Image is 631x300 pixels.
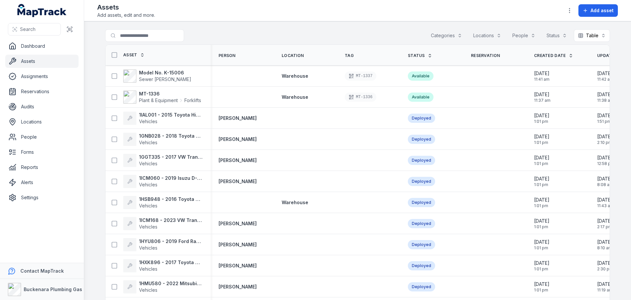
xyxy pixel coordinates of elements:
span: 8:10 am [597,245,613,251]
span: 1:01 pm [534,245,549,251]
button: Table [574,29,610,42]
span: Vehicles [139,203,157,208]
div: Deployed [408,177,435,186]
span: Vehicles [139,161,157,166]
span: [DATE] [534,133,549,140]
div: Deployed [408,261,435,270]
span: 1:01 pm [534,266,549,272]
a: Audits [5,100,79,113]
span: Warehouse [282,73,308,79]
span: [DATE] [597,260,613,266]
a: [PERSON_NAME] [219,178,257,185]
strong: 1GGT335 - 2017 VW Transporter [139,154,203,160]
a: Dashboard [5,40,79,53]
a: Forms [5,146,79,159]
button: Locations [469,29,505,42]
a: Status [408,53,432,58]
span: Asset [123,52,137,58]
time: 8/4/2025, 8:08:43 AM [597,176,613,187]
span: Vehicles [139,224,157,230]
span: Vehicles [139,140,157,145]
strong: Buckenara Plumbing Gas & Electrical [24,286,110,292]
div: MT-1336 [345,93,376,102]
time: 7/30/2025, 11:19:26 AM [597,281,613,293]
div: Deployed [408,240,435,249]
button: Search [8,23,61,36]
div: Deployed [408,198,435,207]
div: Deployed [408,114,435,123]
span: 12:58 pm [597,161,614,166]
span: 11:19 am [597,287,613,293]
button: People [508,29,540,42]
a: [PERSON_NAME] [219,136,257,143]
a: 1ICM168 - 2023 VW TransporterVehicles [123,217,203,230]
span: [DATE] [597,70,613,77]
a: 1HMU580 - 2022 Mitsubishi TritonVehicles [123,280,203,293]
time: 7/30/2025, 11:43:50 AM [597,197,614,208]
time: 6/27/2025, 1:01:41 PM [534,154,549,166]
span: [DATE] [534,154,549,161]
span: 1:01 pm [534,182,549,187]
strong: [PERSON_NAME] [219,262,257,269]
button: Status [542,29,571,42]
span: Plant & Equipment [139,97,178,104]
a: [PERSON_NAME] [219,157,257,164]
span: Reservation [471,53,500,58]
span: Tag [345,53,354,58]
time: 6/27/2025, 1:01:41 PM [534,197,549,208]
h2: Assets [97,3,155,12]
a: Created Date [534,53,573,58]
div: Available [408,71,433,81]
span: 11:42 am [597,77,613,82]
time: 7/30/2025, 11:42:07 AM [597,70,613,82]
span: [DATE] [597,112,613,119]
strong: 1HXK896 - 2017 Toyota Hiace [139,259,203,266]
a: 1HXK896 - 2017 Toyota HiaceVehicles [123,259,203,272]
span: Forklifts [184,97,201,104]
time: 7/29/2025, 2:30:35 PM [597,260,613,272]
span: [DATE] [597,197,614,203]
time: 8/4/2025, 8:10:28 AM [597,239,613,251]
time: 7/30/2025, 11:41:31 AM [534,70,549,82]
a: Warehouse [282,94,308,100]
button: Categories [427,29,466,42]
span: [DATE] [534,176,549,182]
a: 1HYU806 - 2019 Ford RangerVehicles [123,238,203,251]
span: Add asset [591,7,614,14]
div: Deployed [408,282,435,291]
span: 2:30 pm [597,266,613,272]
strong: 1ICM060 - 2019 Isuzu D-Max [139,175,203,181]
a: 1ICM060 - 2019 Isuzu D-MaxVehicles [123,175,203,188]
a: Warehouse [282,199,308,206]
span: 11:37 am [534,98,550,103]
a: [PERSON_NAME] [219,220,257,227]
a: Assignments [5,70,79,83]
a: [PERSON_NAME] [219,241,257,248]
span: 1:51 pm [597,119,613,124]
span: [DATE] [597,154,614,161]
strong: MT-1336 [139,91,201,97]
span: [DATE] [534,197,549,203]
span: [DATE] [534,112,549,119]
strong: 1HMU580 - 2022 Mitsubishi Triton [139,280,203,287]
span: 1:01 pm [534,203,549,208]
span: Vehicles [139,266,157,272]
span: [DATE] [534,70,549,77]
time: 6/27/2025, 1:01:41 PM [534,133,549,145]
time: 6/27/2025, 1:01:41 PM [534,176,549,187]
span: [DATE] [597,133,613,140]
span: [DATE] [597,239,613,245]
a: MapTrack [17,4,67,17]
a: [PERSON_NAME] [219,115,257,122]
span: Search [20,26,35,33]
span: [DATE] [597,91,614,98]
div: Available [408,93,433,102]
span: Created Date [534,53,566,58]
a: [PERSON_NAME] [219,284,257,290]
span: [DATE] [534,239,549,245]
a: Locations [5,115,79,128]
